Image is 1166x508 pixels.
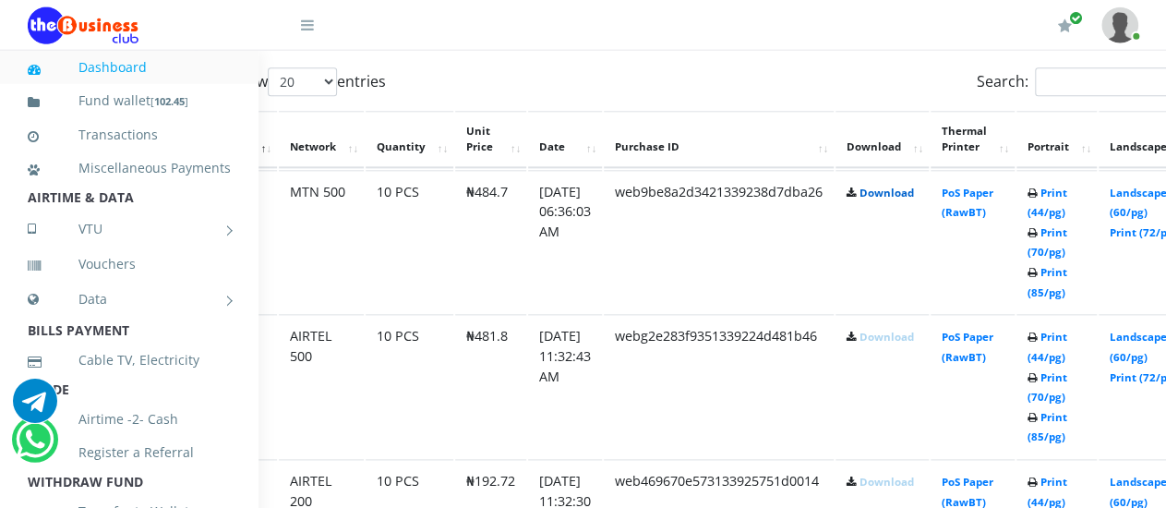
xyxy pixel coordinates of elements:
[28,398,231,441] a: Airtime -2- Cash
[366,315,453,458] td: 10 PCS
[859,187,914,200] a: Download
[230,68,386,97] label: Show entries
[1028,266,1067,300] a: Print (85/pg)
[1028,371,1067,405] a: Print (70/pg)
[150,94,188,108] small: [ ]
[28,79,231,123] a: Fund wallet[102.45]
[1028,226,1067,260] a: Print (70/pg)
[28,431,231,474] a: Register a Referral
[279,315,364,458] td: AIRTEL 500
[455,315,526,458] td: ₦481.8
[1101,7,1138,43] img: User
[455,171,526,314] td: ₦484.7
[13,393,57,423] a: Chat for support
[604,171,834,314] td: web9be8a2d3421339238d7dba26
[1028,411,1067,445] a: Print (85/pg)
[1058,18,1072,33] i: Renew/Upgrade Subscription
[1016,112,1097,169] th: Portrait: activate to sort column ascending
[279,171,364,314] td: MTN 500
[1028,187,1067,221] a: Print (44/pg)
[942,187,993,221] a: PoS Paper (RawBT)
[528,315,602,458] td: [DATE] 11:32:43 AM
[455,112,526,169] th: Unit Price: activate to sort column ascending
[859,476,914,490] a: Download
[28,114,231,156] a: Transactions
[835,112,929,169] th: Download: activate to sort column ascending
[28,147,231,189] a: Miscellaneous Payments
[604,112,834,169] th: Purchase ID: activate to sort column ascending
[268,68,337,97] select: Showentries
[604,315,834,458] td: webg2e283f9351339224d481b46
[279,112,364,169] th: Network: activate to sort column ascending
[366,112,453,169] th: Quantity: activate to sort column ascending
[1069,11,1083,25] span: Renew/Upgrade Subscription
[28,243,231,285] a: Vouchers
[528,112,602,169] th: Date: activate to sort column ascending
[931,112,1015,169] th: Thermal Printer: activate to sort column ascending
[366,171,453,314] td: 10 PCS
[28,276,231,322] a: Data
[942,331,993,365] a: PoS Paper (RawBT)
[528,171,602,314] td: [DATE] 06:36:03 AM
[28,7,138,44] img: Logo
[16,431,54,462] a: Chat for support
[28,206,231,252] a: VTU
[154,94,185,108] b: 102.45
[28,46,231,89] a: Dashboard
[1028,331,1067,365] a: Print (44/pg)
[859,331,914,345] a: Download
[28,339,231,381] a: Cable TV, Electricity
